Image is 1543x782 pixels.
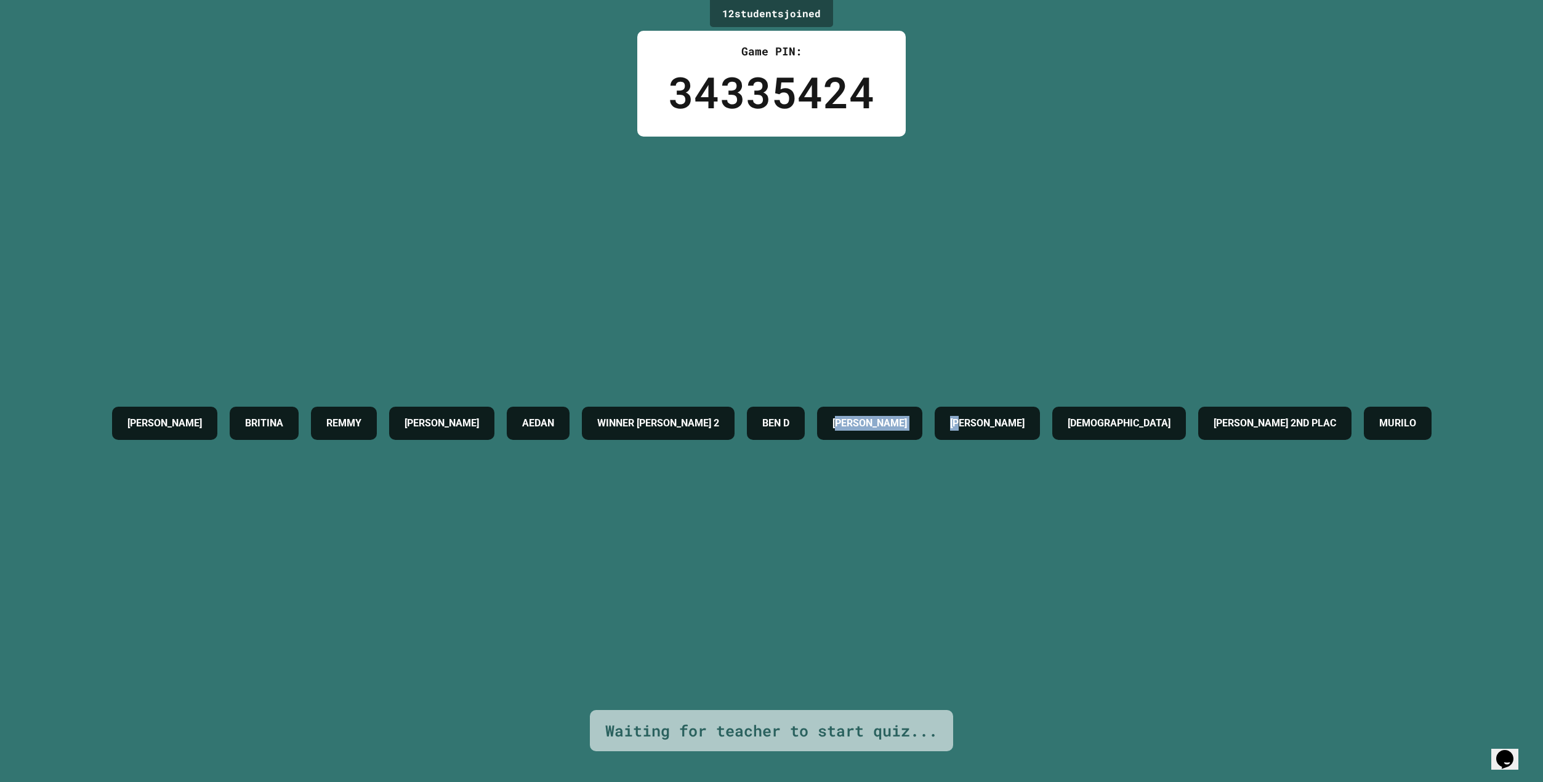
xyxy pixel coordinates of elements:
h4: BRITINA [245,416,283,431]
div: 34335424 [668,60,875,124]
iframe: chat widget [1491,733,1531,770]
h4: WINNER [PERSON_NAME] 2 [597,416,719,431]
h4: AEDAN [522,416,554,431]
h4: REMMY [326,416,361,431]
h4: [PERSON_NAME] 2ND PLAC [1214,416,1336,431]
div: Game PIN: [668,43,875,60]
h4: [PERSON_NAME] [832,416,907,431]
h4: BEN D [762,416,789,431]
h4: [PERSON_NAME] [127,416,202,431]
h4: [PERSON_NAME] [950,416,1025,431]
h4: MURILO [1379,416,1416,431]
div: Waiting for teacher to start quiz... [605,719,938,743]
h4: [DEMOGRAPHIC_DATA] [1068,416,1170,431]
h4: [PERSON_NAME] [405,416,479,431]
